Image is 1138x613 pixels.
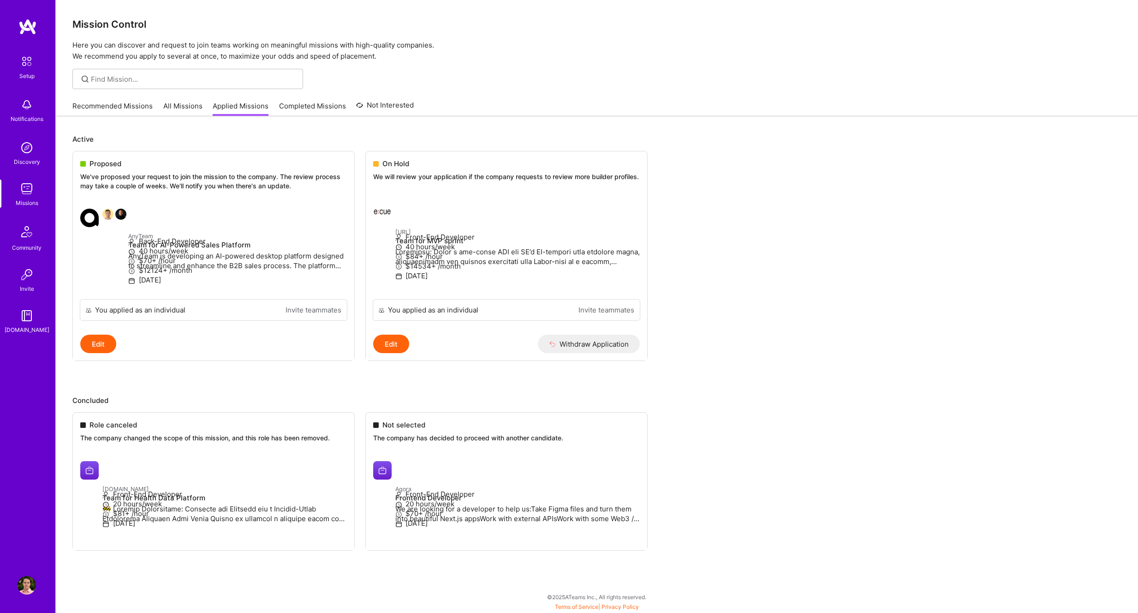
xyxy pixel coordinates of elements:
[16,221,38,243] img: Community
[128,277,135,284] i: icon Calendar
[395,234,402,241] i: icon Applicant
[20,284,34,294] div: Invite
[95,305,185,315] div: You applied as an individual
[286,305,341,315] a: Invite teammates
[366,192,647,300] a: Ecue.ai company logo[URL]Team for MVP sprintLoremipsu: Dolor s ame-conse ADI eli SE’d EI-tempori ...
[373,335,409,353] button: Edit
[12,243,42,252] div: Community
[128,246,347,256] p: 40 hours/week
[15,576,38,595] a: User Avatar
[80,74,90,84] i: icon SearchGrey
[11,114,43,124] div: Notifications
[17,52,36,71] img: setup
[72,18,1121,30] h3: Mission Control
[72,134,1121,144] p: Active
[18,96,36,114] img: bell
[578,305,634,315] a: Invite teammates
[128,275,347,285] p: [DATE]
[395,263,402,270] i: icon MoneyGray
[5,325,49,335] div: [DOMAIN_NAME]
[128,248,135,255] i: icon Clock
[55,585,1138,608] div: © 2025 ATeams Inc., All rights reserved.
[91,74,296,84] input: Find Mission...
[89,159,121,168] span: Proposed
[102,209,113,220] img: Souvik Basu
[538,335,640,353] button: Withdraw Application
[18,180,36,198] img: teamwork
[395,271,640,281] p: [DATE]
[213,101,268,116] a: Applied Missions
[14,157,40,167] div: Discovery
[395,273,402,280] i: icon Calendar
[128,239,135,246] i: icon Applicant
[16,198,38,208] div: Missions
[395,252,640,261] p: $84+ /hour
[18,265,36,284] img: Invite
[356,100,414,116] a: Not Interested
[128,258,135,265] i: icon MoneyGray
[18,576,36,595] img: User Avatar
[72,40,1121,62] p: Here you can discover and request to join teams working on meaningful missions with high-quality ...
[128,236,347,246] p: Back-End Developer
[382,159,409,168] span: On Hold
[128,256,347,265] p: $70+ /hour
[18,306,36,325] img: guide book
[373,200,392,218] img: Ecue.ai company logo
[395,242,640,252] p: 40 hours/week
[128,265,347,275] p: $12124+ /month
[18,138,36,157] img: discovery
[555,603,639,610] span: |
[388,305,478,315] div: You applied as an individual
[115,209,126,220] img: James Touhey
[163,101,203,116] a: All Missions
[19,71,35,81] div: Setup
[602,603,639,610] a: Privacy Policy
[72,396,1121,405] p: Concluded
[72,101,153,116] a: Recommended Missions
[395,261,640,271] p: $14534+ /month
[18,18,37,35] img: logo
[73,201,354,299] a: AnyTeam company logoSouvik BasuJames TouheyAnyTeamTeam for AI-Powered Sales PlatformAnyTeam is de...
[80,172,347,190] p: We've proposed your request to join the mission to the company. The review process may take a cou...
[128,268,135,275] i: icon MoneyGray
[80,209,99,227] img: AnyTeam company logo
[279,101,346,116] a: Completed Missions
[395,253,402,260] i: icon MoneyGray
[395,232,640,242] p: Front-End Developer
[80,335,116,353] button: Edit
[395,244,402,251] i: icon Clock
[373,172,640,181] p: We will review your application if the company requests to review more builder profiles.
[555,603,598,610] a: Terms of Service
